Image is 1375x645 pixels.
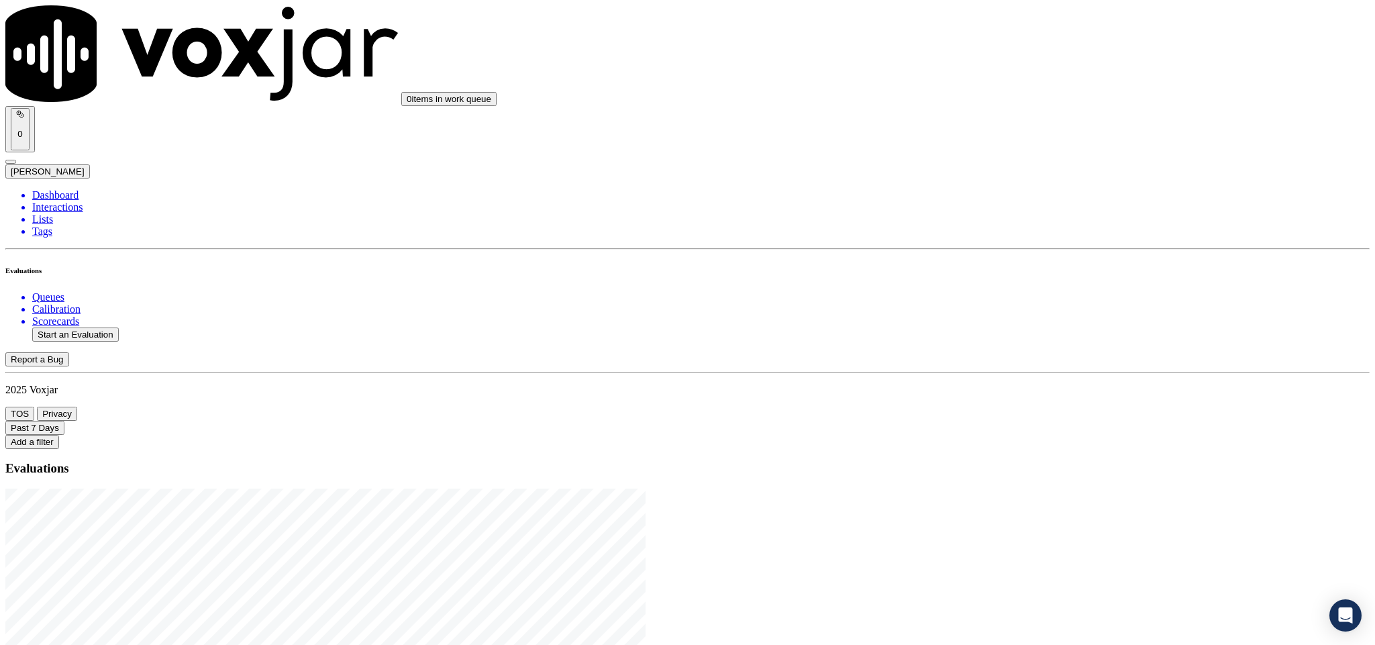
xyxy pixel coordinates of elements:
[32,315,1370,328] a: Scorecards
[37,407,77,421] button: Privacy
[5,421,64,435] button: Past 7 Days
[5,384,1370,396] p: 2025 Voxjar
[5,266,1370,275] h6: Evaluations
[5,407,34,421] button: TOS
[32,328,119,342] button: Start an Evaluation
[32,201,1370,213] a: Interactions
[11,108,30,150] button: 0
[5,352,69,366] button: Report a Bug
[5,164,90,179] button: [PERSON_NAME]
[11,166,85,177] span: [PERSON_NAME]
[16,129,24,139] p: 0
[32,303,1370,315] a: Calibration
[1329,599,1362,632] div: Open Intercom Messenger
[5,106,35,152] button: 0
[32,213,1370,226] a: Lists
[32,226,1370,238] a: Tags
[5,461,1370,476] h3: Evaluations
[5,5,399,102] img: voxjar logo
[32,189,1370,201] a: Dashboard
[32,291,1370,303] a: Queues
[401,92,497,106] button: 0items in work queue
[5,435,59,449] button: Add a filter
